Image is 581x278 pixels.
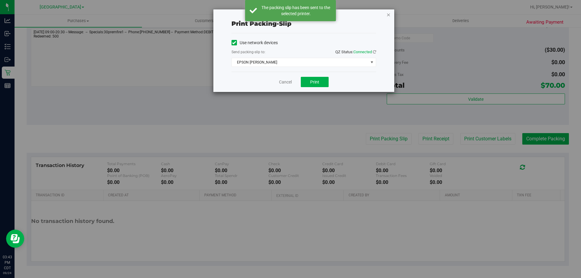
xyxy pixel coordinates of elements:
span: Print packing-slip [231,20,291,27]
span: EPSON [PERSON_NAME] [232,58,368,67]
span: QZ Status: [335,50,376,54]
button: Print [301,77,329,87]
a: Cancel [279,79,292,85]
label: Use network devices [231,40,278,46]
span: select [368,58,376,67]
label: Send packing-slip to: [231,49,265,55]
div: The packing slip has been sent to the selected printer. [260,5,331,17]
iframe: Resource center [6,230,24,248]
span: Connected [353,50,372,54]
span: Print [310,80,319,84]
